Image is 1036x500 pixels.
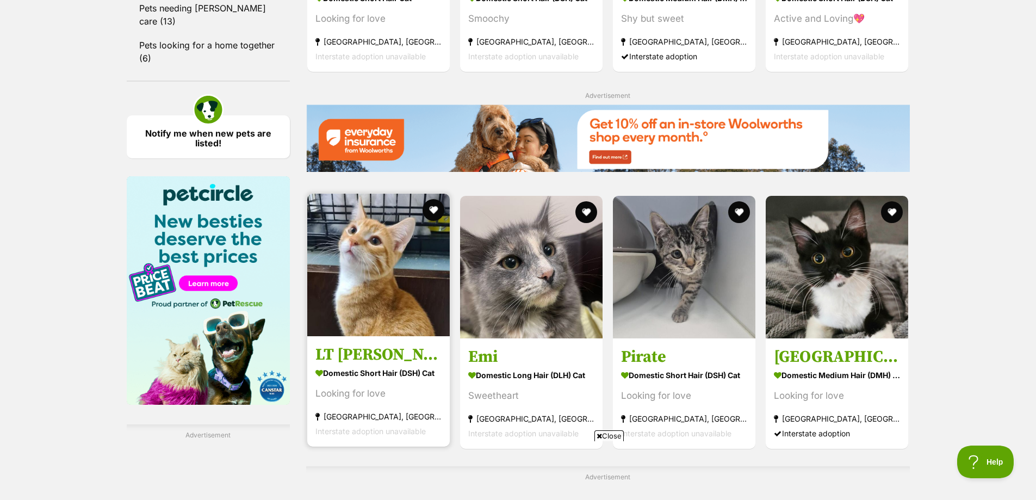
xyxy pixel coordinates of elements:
[585,91,630,100] span: Advertisement
[315,386,442,401] div: Looking for love
[468,34,594,49] strong: [GEOGRAPHIC_DATA], [GEOGRAPHIC_DATA]
[315,365,442,381] strong: Domestic Short Hair (DSH) Cat
[255,446,782,495] iframe: Advertisement
[766,338,908,449] a: [GEOGRAPHIC_DATA] Domestic Medium Hair (DMH) Cat Looking for love [GEOGRAPHIC_DATA], [GEOGRAPHIC_...
[127,176,290,405] img: Pet Circle promo banner
[957,446,1014,478] iframe: Help Scout Beacon - Open
[621,411,747,426] strong: [GEOGRAPHIC_DATA], [GEOGRAPHIC_DATA]
[315,409,442,424] strong: [GEOGRAPHIC_DATA], [GEOGRAPHIC_DATA]
[766,196,908,338] img: Florence - Domestic Medium Hair (DMH) Cat
[468,388,594,403] div: Sweetheart
[460,338,603,449] a: Emi Domestic Long Hair (DLH) Cat Sweetheart [GEOGRAPHIC_DATA], [GEOGRAPHIC_DATA] Interstate adopt...
[306,104,910,171] img: Everyday Insurance promotional banner
[728,201,750,223] button: favourite
[307,194,450,336] img: LT Dan - Domestic Short Hair (DSH) Cat
[613,338,755,449] a: Pirate Domestic Short Hair (DSH) Cat Looking for love [GEOGRAPHIC_DATA], [GEOGRAPHIC_DATA] Inters...
[621,347,747,367] h3: Pirate
[460,196,603,338] img: Emi - Domestic Long Hair (DLH) Cat
[468,367,594,383] strong: Domestic Long Hair (DLH) Cat
[315,427,426,436] span: Interstate adoption unavailable
[774,426,900,441] div: Interstate adoption
[621,429,731,438] span: Interstate adoption unavailable
[774,411,900,426] strong: [GEOGRAPHIC_DATA], [GEOGRAPHIC_DATA]
[621,49,747,64] div: Interstate adoption
[468,429,579,438] span: Interstate adoption unavailable
[468,11,594,26] div: Smoochy
[594,430,624,441] span: Close
[774,11,900,26] div: Active and Loving💖
[315,52,426,61] span: Interstate adoption unavailable
[774,52,884,61] span: Interstate adoption unavailable
[315,11,442,26] div: Looking for love
[315,34,442,49] strong: [GEOGRAPHIC_DATA], [GEOGRAPHIC_DATA]
[468,52,579,61] span: Interstate adoption unavailable
[621,367,747,383] strong: Domestic Short Hair (DSH) Cat
[774,367,900,383] strong: Domestic Medium Hair (DMH) Cat
[774,34,900,49] strong: [GEOGRAPHIC_DATA], [GEOGRAPHIC_DATA]
[423,199,444,221] button: favourite
[468,411,594,426] strong: [GEOGRAPHIC_DATA], [GEOGRAPHIC_DATA]
[468,347,594,367] h3: Emi
[307,336,450,447] a: LT [PERSON_NAME] Domestic Short Hair (DSH) Cat Looking for love [GEOGRAPHIC_DATA], [GEOGRAPHIC_DA...
[621,388,747,403] div: Looking for love
[774,388,900,403] div: Looking for love
[774,347,900,367] h3: [GEOGRAPHIC_DATA]
[621,11,747,26] div: Shy but sweet
[621,34,747,49] strong: [GEOGRAPHIC_DATA], [GEOGRAPHIC_DATA]
[315,344,442,365] h3: LT [PERSON_NAME]
[882,201,903,223] button: favourite
[575,201,597,223] button: favourite
[306,104,910,174] a: Everyday Insurance promotional banner
[127,115,290,158] a: Notify me when new pets are listed!
[613,196,755,338] img: Pirate - Domestic Short Hair (DSH) Cat
[127,34,290,70] a: Pets looking for a home together (6)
